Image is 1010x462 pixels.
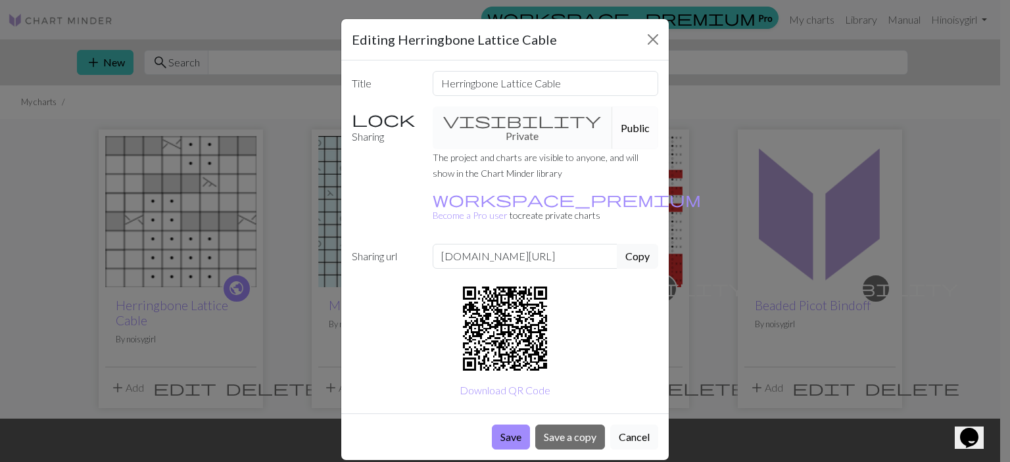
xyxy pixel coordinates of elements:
small: to create private charts [433,194,701,221]
iframe: chat widget [955,409,997,449]
button: Cancel [610,425,658,450]
h5: Editing Herringbone Lattice Cable [352,30,557,49]
span: workspace_premium [433,190,701,208]
button: Copy [617,244,658,269]
button: Save [492,425,530,450]
label: Sharing [344,106,425,149]
label: Title [344,71,425,96]
button: Save a copy [535,425,605,450]
a: Become a Pro user [433,194,701,221]
button: Public [612,106,658,149]
label: Sharing url [344,244,425,269]
button: Close [642,29,663,50]
small: The project and charts are visible to anyone, and will show in the Chart Minder library [433,152,638,179]
button: Download QR Code [451,378,559,403]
